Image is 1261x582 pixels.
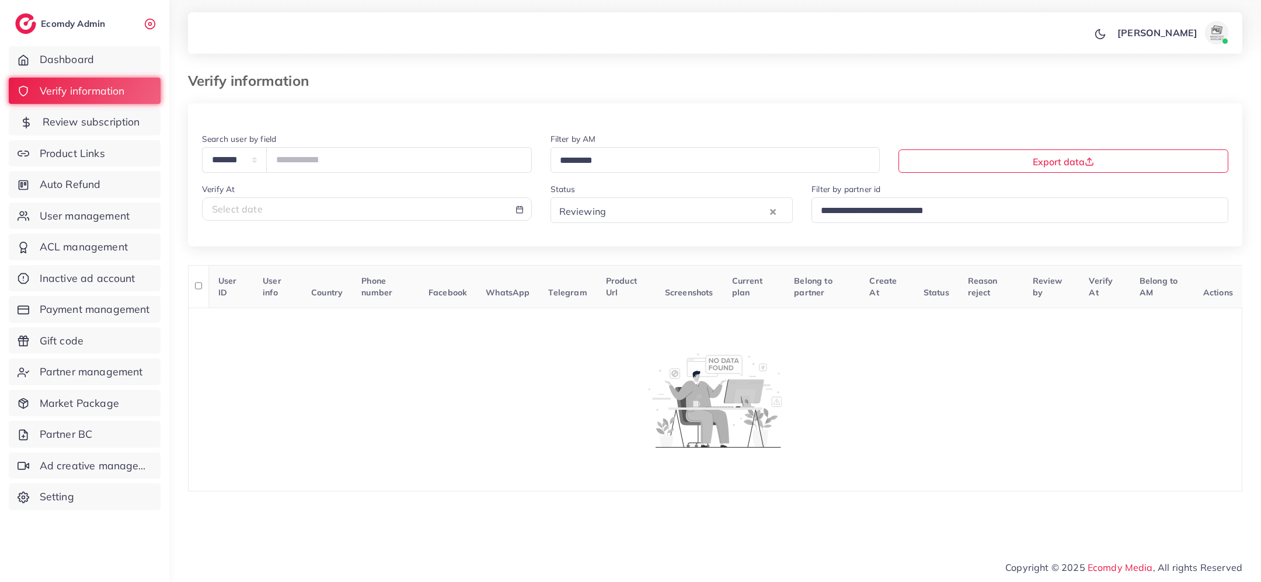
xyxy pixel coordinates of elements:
[557,203,608,220] span: Reviewing
[40,364,143,379] span: Partner management
[9,265,161,292] a: Inactive ad account
[9,452,161,479] a: Ad creative management
[9,171,161,198] a: Auto Refund
[40,271,135,286] span: Inactive ad account
[609,202,767,220] input: Search for option
[649,352,782,448] img: No account
[15,13,36,34] img: logo
[41,18,108,29] h2: Ecomdy Admin
[551,133,596,145] label: Filter by AM
[486,287,530,298] span: WhatsApp
[9,46,161,73] a: Dashboard
[9,203,161,229] a: User management
[548,287,587,298] span: Telegram
[40,146,105,161] span: Product Links
[40,396,119,411] span: Market Package
[811,197,1228,222] div: Search for option
[556,152,865,170] input: Search for option
[1111,21,1233,44] a: [PERSON_NAME]avatar
[9,78,161,104] a: Verify information
[1005,560,1242,574] span: Copyright © 2025
[202,133,276,145] label: Search user by field
[924,287,949,298] span: Status
[665,287,713,298] span: Screenshots
[361,276,392,298] span: Phone number
[817,202,1213,220] input: Search for option
[9,483,161,510] a: Setting
[40,239,128,255] span: ACL management
[9,327,161,354] a: Gift code
[40,52,94,67] span: Dashboard
[1089,276,1113,298] span: Verify At
[794,276,832,298] span: Belong to partner
[898,149,1228,173] button: Export data
[188,72,318,89] h3: Verify information
[15,13,108,34] a: logoEcomdy Admin
[869,276,897,298] span: Create At
[551,197,793,222] div: Search for option
[1153,560,1242,574] span: , All rights Reserved
[732,276,762,298] span: Current plan
[202,183,235,195] label: Verify At
[606,276,637,298] span: Product Url
[9,358,161,385] a: Partner management
[40,458,152,473] span: Ad creative management
[1140,276,1178,298] span: Belong to AM
[1205,21,1228,44] img: avatar
[311,287,343,298] span: Country
[551,147,880,172] div: Search for option
[968,276,998,298] span: Reason reject
[1033,156,1094,168] span: Export data
[43,114,140,130] span: Review subscription
[40,208,130,224] span: User management
[811,183,880,195] label: Filter by partner id
[40,333,83,348] span: Gift code
[429,287,467,298] span: Facebook
[9,296,161,323] a: Payment management
[1033,276,1063,298] span: Review by
[40,302,150,317] span: Payment management
[40,83,125,99] span: Verify information
[9,140,161,167] a: Product Links
[1088,562,1153,573] a: Ecomdy Media
[551,183,576,195] label: Status
[9,421,161,448] a: Partner BC
[9,234,161,260] a: ACL management
[40,489,74,504] span: Setting
[218,276,237,298] span: User ID
[9,109,161,135] a: Review subscription
[212,203,263,215] span: Select date
[770,204,776,218] button: Clear Selected
[1117,26,1197,40] p: [PERSON_NAME]
[40,427,93,442] span: Partner BC
[263,276,281,298] span: User info
[9,390,161,417] a: Market Package
[1203,287,1233,298] span: Actions
[40,177,101,192] span: Auto Refund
